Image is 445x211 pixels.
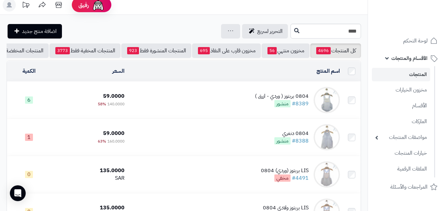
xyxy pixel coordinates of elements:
a: #8388 [292,137,309,145]
span: اضافة منتج جديد [22,27,57,35]
span: 59.0000 [103,92,125,100]
a: الأقسام [372,99,430,113]
span: منشور [274,137,291,145]
span: الأقسام والمنتجات [391,54,428,63]
span: 58% [98,101,106,107]
img: 0804 دنغري [314,124,340,150]
div: LIS بربتوز (وردي) 0804 [261,167,309,174]
span: 695 [198,47,210,54]
a: التحرير لسريع [242,24,288,39]
img: logo-2.png [400,5,439,19]
a: اضافة منتج جديد [8,24,62,39]
a: كل المنتجات4696 [310,43,361,58]
a: المراجعات والأسئلة [372,179,441,195]
a: المنتجات المنشورة فقط923 [121,43,191,58]
span: 63% [98,138,106,144]
a: مخزون الخيارات [372,83,430,97]
a: مواصفات المنتجات [372,130,430,145]
span: 59.0000 [103,129,125,137]
span: 4696 [316,47,331,54]
span: 160.0000 [107,138,125,144]
a: مخزون قارب على النفاذ695 [192,43,261,58]
a: اسم المنتج [317,67,340,75]
div: 0804 بربتوز ( وردي - ازرق ) [255,92,309,100]
div: 0804 دنغري [274,130,309,137]
span: لوحة التحكم [403,36,428,45]
span: رفيق [78,1,89,9]
img: LIS بربتوز (وردي) 0804 [314,161,340,188]
a: المنتجات [372,68,430,81]
span: 56 [267,47,277,54]
a: الكمية [22,67,36,75]
img: 0804 بربتوز ( وردي - ازرق ) [314,87,340,113]
span: 3773 [55,47,70,54]
span: 6 [25,96,33,104]
span: منشور [274,100,291,107]
a: #4491 [292,174,309,182]
span: 923 [127,47,139,54]
span: مخفي [274,174,291,182]
span: 1 [25,134,33,141]
div: 135.0000 [54,167,125,174]
a: السعر [112,67,125,75]
span: المراجعات والأسئلة [390,182,428,192]
a: الماركات [372,115,430,129]
a: المنتجات المخفية فقط3773 [49,43,121,58]
span: التحرير لسريع [257,27,283,35]
div: Open Intercom Messenger [10,185,26,201]
a: خيارات المنتجات [372,146,430,160]
div: SAR [54,174,125,182]
span: 0 [25,171,33,178]
a: مخزون منتهي56 [262,43,310,58]
a: لوحة التحكم [372,33,441,49]
a: #8389 [292,100,309,108]
a: الملفات الرقمية [372,162,430,176]
span: 140.0000 [107,101,125,107]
